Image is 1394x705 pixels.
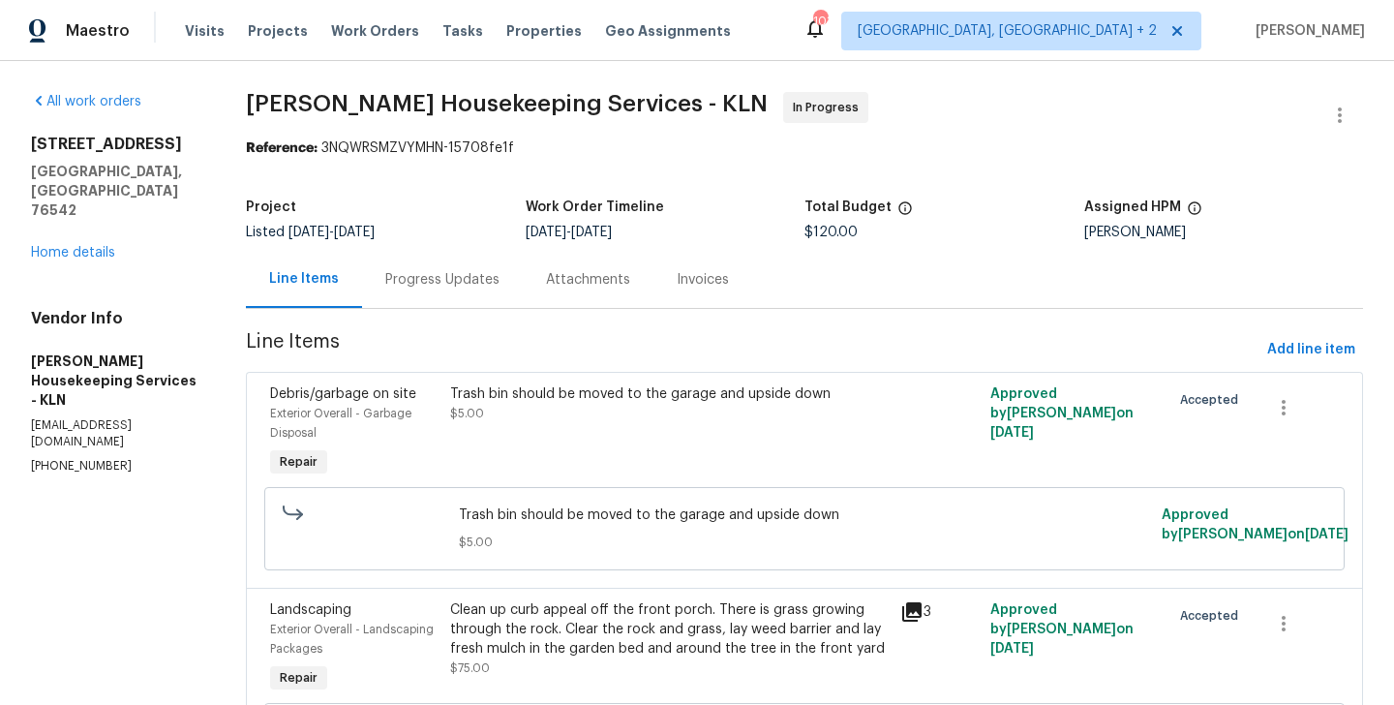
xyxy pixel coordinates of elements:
[248,21,308,41] span: Projects
[1162,508,1349,541] span: Approved by [PERSON_NAME] on
[246,332,1259,368] span: Line Items
[246,226,375,239] span: Listed
[334,226,375,239] span: [DATE]
[526,226,612,239] span: -
[804,200,892,214] h5: Total Budget
[31,135,199,154] h2: [STREET_ADDRESS]
[31,246,115,260] a: Home details
[990,603,1134,656] span: Approved by [PERSON_NAME] on
[185,21,225,41] span: Visits
[272,452,325,472] span: Repair
[246,138,1363,158] div: 3NQWRSMZVYMHN-15708fe1f
[1267,338,1355,362] span: Add line item
[450,384,889,404] div: Trash bin should be moved to the garage and upside down
[900,600,979,624] div: 3
[1259,332,1363,368] button: Add line item
[270,603,351,617] span: Landscaping
[1187,200,1202,226] span: The hpm assigned to this work order.
[459,533,1151,552] span: $5.00
[385,270,500,290] div: Progress Updates
[1084,226,1363,239] div: [PERSON_NAME]
[450,408,484,419] span: $5.00
[331,21,419,41] span: Work Orders
[246,200,296,214] h5: Project
[804,226,858,239] span: $120.00
[288,226,375,239] span: -
[31,417,199,450] p: [EMAIL_ADDRESS][DOMAIN_NAME]
[270,387,416,401] span: Debris/garbage on site
[1180,390,1246,410] span: Accepted
[270,408,411,439] span: Exterior Overall - Garbage Disposal
[526,226,566,239] span: [DATE]
[526,200,664,214] h5: Work Order Timeline
[31,458,199,475] p: [PHONE_NUMBER]
[270,624,434,655] span: Exterior Overall - Landscaping Packages
[990,387,1134,440] span: Approved by [PERSON_NAME] on
[793,98,866,117] span: In Progress
[571,226,612,239] span: [DATE]
[1305,528,1349,541] span: [DATE]
[66,21,130,41] span: Maestro
[288,226,329,239] span: [DATE]
[459,506,1151,525] span: Trash bin should be moved to the garage and upside down
[506,21,582,41] span: Properties
[272,668,325,688] span: Repair
[677,270,729,290] div: Invoices
[31,352,199,410] h5: [PERSON_NAME] Housekeeping Services - KLN
[31,95,141,108] a: All work orders
[605,21,731,41] span: Geo Assignments
[246,141,318,155] b: Reference:
[1248,21,1365,41] span: [PERSON_NAME]
[450,662,490,674] span: $75.00
[31,162,199,220] h5: [GEOGRAPHIC_DATA], [GEOGRAPHIC_DATA] 76542
[450,600,889,659] div: Clean up curb appeal off the front porch. There is grass growing through the rock. Clear the rock...
[1084,200,1181,214] h5: Assigned HPM
[897,200,913,226] span: The total cost of line items that have been proposed by Opendoor. This sum includes line items th...
[858,21,1157,41] span: [GEOGRAPHIC_DATA], [GEOGRAPHIC_DATA] + 2
[246,92,768,115] span: [PERSON_NAME] Housekeeping Services - KLN
[813,12,827,31] div: 103
[990,426,1034,440] span: [DATE]
[546,270,630,290] div: Attachments
[269,269,339,289] div: Line Items
[442,24,483,38] span: Tasks
[990,642,1034,656] span: [DATE]
[31,309,199,328] h4: Vendor Info
[1180,606,1246,626] span: Accepted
